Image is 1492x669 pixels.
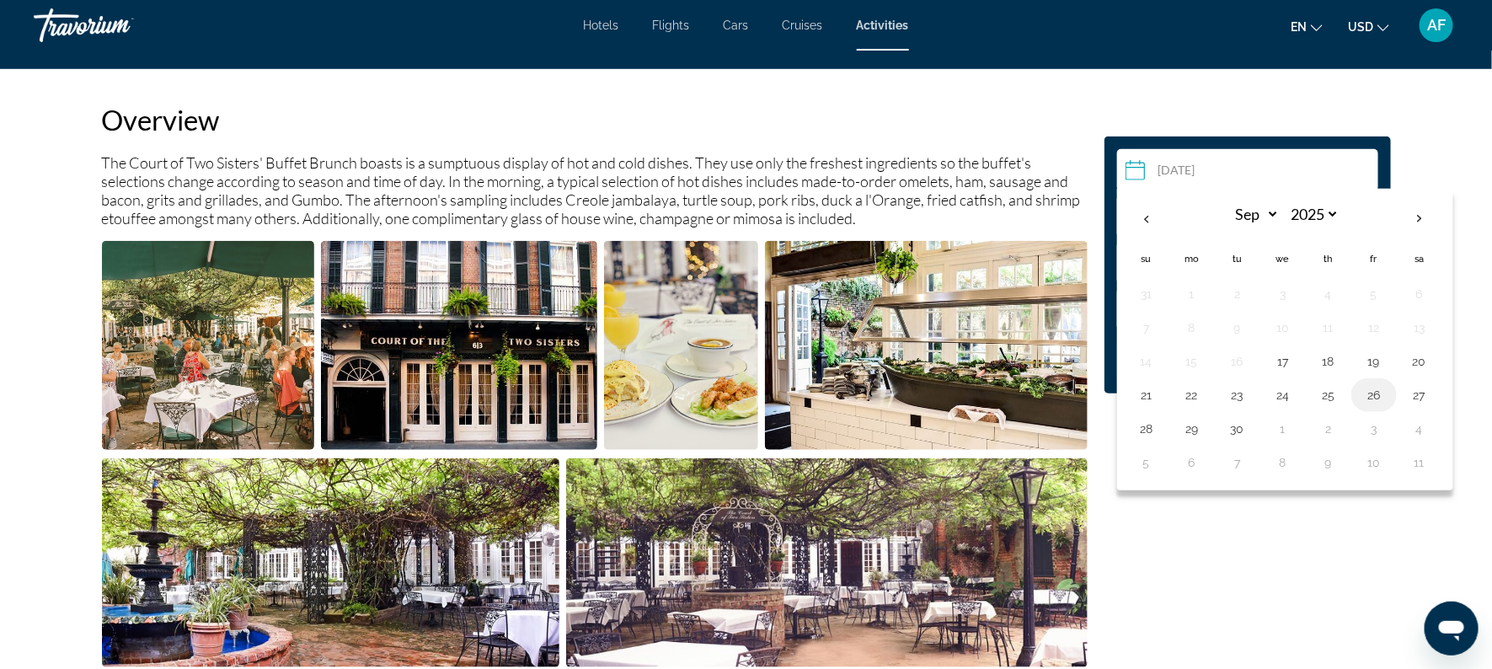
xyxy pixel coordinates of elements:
[1133,316,1160,340] button: Day 7
[1427,17,1446,34] span: AF
[857,19,909,32] a: Activities
[102,458,560,668] button: Open full-screen image slider
[1361,383,1388,407] button: Day 26
[1361,316,1388,340] button: Day 12
[1425,602,1479,656] iframe: Button to launch messaging window
[1361,282,1388,306] button: Day 5
[1133,383,1160,407] button: Day 21
[1291,14,1323,39] button: Change language
[1133,282,1160,306] button: Day 31
[1270,350,1297,373] button: Day 17
[1124,200,1169,238] button: Previous month
[1224,417,1251,441] button: Day 30
[604,240,758,451] button: Open full-screen image slider
[1270,417,1297,441] button: Day 1
[1361,417,1388,441] button: Day 3
[1406,417,1433,441] button: Day 4
[1225,200,1280,229] select: Select month
[1406,350,1433,373] button: Day 20
[1179,350,1206,373] button: Day 15
[1414,8,1458,43] button: User Menu
[1224,350,1251,373] button: Day 16
[1133,451,1160,474] button: Day 5
[34,3,202,47] a: Travorium
[1179,316,1206,340] button: Day 8
[1179,282,1206,306] button: Day 1
[1315,417,1342,441] button: Day 2
[1270,316,1297,340] button: Day 10
[1133,350,1160,373] button: Day 14
[1224,316,1251,340] button: Day 9
[1179,451,1206,474] button: Day 6
[1224,282,1251,306] button: Day 2
[1348,20,1373,34] span: USD
[102,153,1088,227] p: The Court of Two Sisters' Buffet Brunch boasts is a sumptuous display of hot and cold dishes. The...
[653,19,690,32] a: Flights
[1285,200,1340,229] select: Select year
[1270,282,1297,306] button: Day 3
[1406,282,1433,306] button: Day 6
[1315,383,1342,407] button: Day 25
[1133,417,1160,441] button: Day 28
[102,240,315,451] button: Open full-screen image slider
[1361,451,1388,474] button: Day 10
[1406,316,1433,340] button: Day 13
[1179,383,1206,407] button: Day 22
[1224,383,1251,407] button: Day 23
[1270,383,1297,407] button: Day 24
[1361,350,1388,373] button: Day 19
[566,458,1088,668] button: Open full-screen image slider
[1224,451,1251,474] button: Day 7
[783,19,823,32] a: Cruises
[1397,200,1442,238] button: Next month
[584,19,619,32] a: Hotels
[1315,282,1342,306] button: Day 4
[1315,316,1342,340] button: Day 11
[765,240,1088,451] button: Open full-screen image slider
[1179,417,1206,441] button: Day 29
[1406,451,1433,474] button: Day 11
[1315,350,1342,373] button: Day 18
[321,240,597,451] button: Open full-screen image slider
[1291,20,1307,34] span: en
[1315,451,1342,474] button: Day 9
[102,103,1088,136] h2: Overview
[1270,451,1297,474] button: Day 8
[1406,383,1433,407] button: Day 27
[724,19,749,32] a: Cars
[1348,14,1389,39] button: Change currency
